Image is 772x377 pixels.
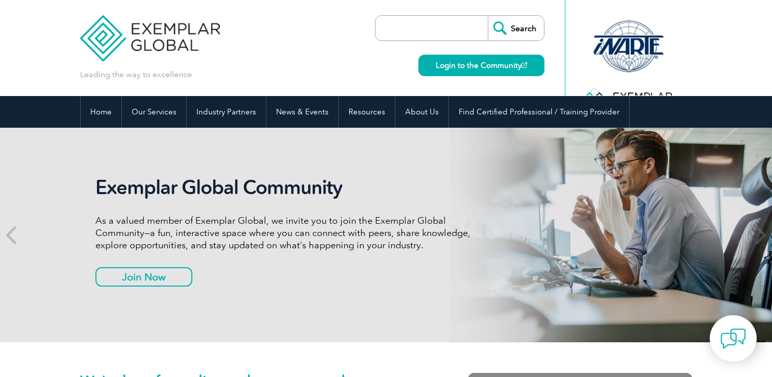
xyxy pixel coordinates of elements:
[395,96,449,128] a: About Us
[339,96,395,128] a: Resources
[488,16,544,40] input: Search
[720,326,746,351] img: contact-chat.png
[122,96,186,128] a: Our Services
[187,96,266,128] a: Industry Partners
[95,176,478,199] h2: Exemplar Global Community
[95,267,192,287] a: Join Now
[521,62,527,68] img: open_square.png
[95,215,478,251] p: As a valued member of Exemplar Global, we invite you to join the Exemplar Global Community—a fun,...
[449,96,629,128] a: Find Certified Professional / Training Provider
[266,96,338,128] a: News & Events
[80,69,192,80] p: Leading the way to excellence
[81,96,121,128] a: Home
[418,55,544,76] a: Login to the Community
